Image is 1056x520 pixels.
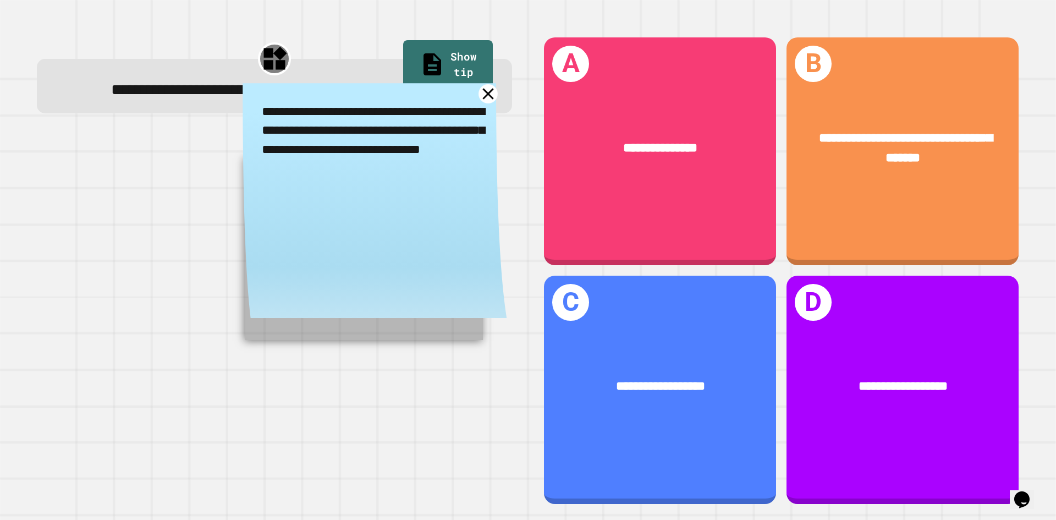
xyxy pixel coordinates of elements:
[1010,476,1045,509] iframe: chat widget
[795,46,832,83] h1: B
[795,284,832,321] h1: D
[403,40,493,91] a: Show tip
[552,46,589,83] h1: A
[552,284,589,321] h1: C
